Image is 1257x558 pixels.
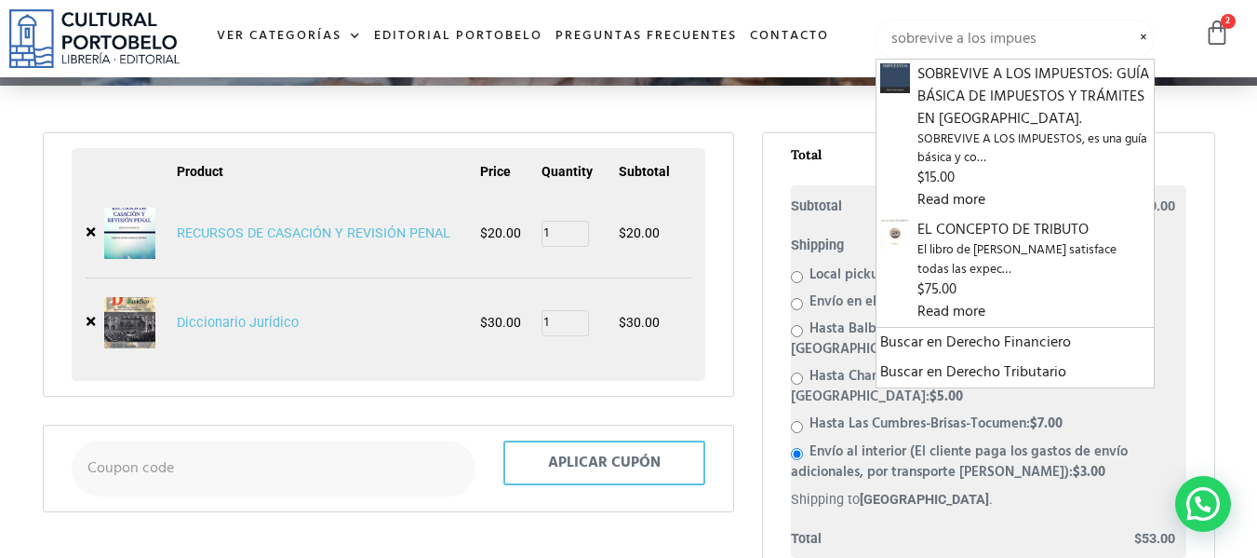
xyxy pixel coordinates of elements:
a: Buscar en Derecho Financiero [880,332,1151,354]
span: SOBREVIVE A LOS IMPUESTOS: GUÍA BÁSICA DE IMPUESTOS Y TRÁMITES EN [GEOGRAPHIC_DATA]. [917,63,1151,130]
input: Product quantity [542,221,589,247]
span: SOBREVIVE A LOS IMPUESTOS, es una guía básica y co… [917,130,1151,169]
span: 2 [1221,14,1236,29]
input: Coupon code [72,441,475,497]
a: SOBREVIVE A LOS IMPUESTOS: GUÍA BÁSICA DE IMPUESTOS Y TRÁMITES EN [GEOGRAPHIC_DATA].SOBREVIVE A L... [917,63,1151,190]
a: EL CONCEPTO DE TRIBUTOEl libro de [PERSON_NAME] satisface todas las expec…$75.00 [917,219,1151,301]
strong: [GEOGRAPHIC_DATA] [860,492,989,508]
a: Ver Categorías [210,17,368,57]
a: Remove RECURSOS DE CASACIÓN Y REVISIÓN PENAL from cart [86,222,96,242]
a: RECURSOS DE CASACIÓN Y REVISIÓN PENAL [177,225,450,241]
input: Product quantity [542,310,589,336]
button: Aplicar cupón [503,441,705,485]
a: Read more about “EL CONCEPTO DE TRIBUTO” [917,300,985,324]
label: Local pickup [809,264,887,286]
span: $ [1073,461,1080,483]
bdi: 7.00 [1030,414,1063,436]
span: $ [480,315,488,330]
span: $ [619,315,626,330]
bdi: 3.00 [1073,461,1105,483]
span: $ [917,167,925,189]
a: Buscar en Derecho Tributario [880,361,1151,384]
bdi: 20.00 [619,225,660,240]
span: $ [1134,531,1142,547]
a: Remove Diccionario Jurídico from cart [86,311,96,332]
label: Envío en el centro de la ciudad: [809,291,1036,313]
label: Hasta Balboa-Ancon-[PERSON_NAME] - [GEOGRAPHIC_DATA]: [791,318,1052,361]
bdi: 20.00 [480,225,521,240]
a: Contacto [743,17,836,57]
a: Read more about “SOBREVIVE A LOS IMPUESTOS: GUÍA BÁSICA DE IMPUESTOS Y TRÁMITES EN PANAMÁ.” [917,188,985,212]
img: concepto_de_tri-2.jpg [880,219,910,249]
bdi: 75.00 [917,279,956,301]
span: $ [1030,414,1037,436]
span: $ [619,225,626,240]
a: Preguntas frecuentes [549,17,743,57]
th: Quantity [542,162,619,189]
span: $ [929,387,937,409]
label: Hasta Chanis-[GEOGRAPHIC_DATA]-[PERSON_NAME][GEOGRAPHIC_DATA]: [791,366,1138,409]
input: Búsqueda [876,20,1156,59]
label: Envío al interior (El cliente paga los gastos de envío adicionales, por transporte [PERSON_NAME]): [791,441,1128,483]
span: Limpiar [1132,27,1155,28]
span: $ [917,279,925,301]
h2: Total [791,148,1186,170]
span: $ [480,225,488,240]
a: EL CONCEPTO DE TRIBUTO [880,222,910,246]
img: sobre_los_impuestos_-_Mario_Beccabunco-1.jpg [880,63,910,93]
th: Subtotal [619,162,691,189]
th: Price [480,162,542,189]
a: Diccionario Jurídico [177,315,299,331]
bdi: 53.00 [1134,531,1175,547]
bdi: 30.00 [619,315,660,330]
a: SOBREVIVE A LOS IMPUESTOS: GUÍA BÁSICA DE IMPUESTOS Y TRÁMITES EN PANAMÁ. [880,66,910,90]
span: EL CONCEPTO DE TRIBUTO [917,219,1151,241]
span: El libro de [PERSON_NAME] satisface todas las expec… [917,241,1151,279]
label: Hasta Las Cumbres-Brisas-Tocumen: [809,414,1063,436]
bdi: 30.00 [480,315,521,330]
a: 2 [1204,20,1230,47]
p: Shipping to . [791,490,1186,510]
a: Editorial Portobelo [368,17,549,57]
th: Product [177,162,480,189]
bdi: 5.00 [929,387,963,409]
bdi: 15.00 [917,167,955,189]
